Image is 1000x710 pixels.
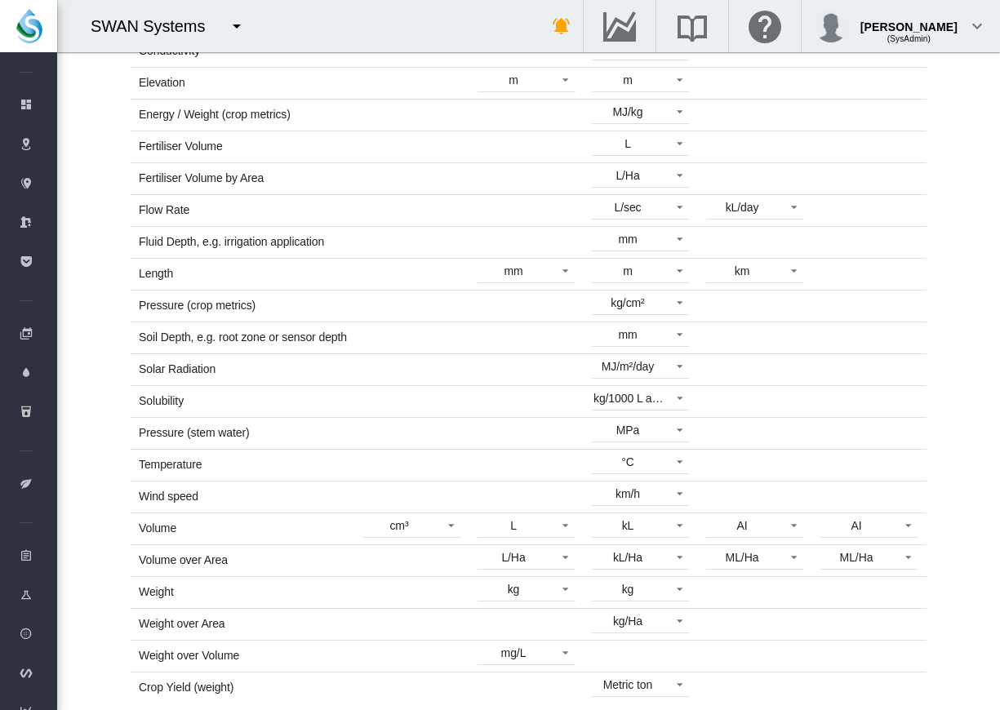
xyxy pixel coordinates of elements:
div: ML/Ha [840,551,873,564]
td: Wind speed [131,481,355,513]
div: Metric ton [603,678,652,691]
md-icon: Search the knowledge base [673,16,712,36]
div: kg/cm² [611,296,644,309]
div: L/Ha [616,169,639,182]
button: icon-menu-down [220,10,253,42]
div: MJ/m²/day [602,360,654,373]
div: mm [618,328,637,341]
td: Flow Rate [131,194,355,226]
div: mm [504,264,522,277]
span: (SysAdmin) [887,34,931,43]
td: Energy / Weight (crop metrics) [131,99,355,131]
div: L [624,137,631,150]
md-icon: Click here for help [745,16,784,36]
div: kL/Ha [613,551,642,564]
div: kL [622,519,634,532]
div: ML/Ha [726,551,759,564]
md-icon: icon-chevron-down [967,16,987,36]
td: Weight [131,576,355,608]
div: kg/1000 L at 15°C [593,392,683,405]
td: Fluid Depth, e.g. irrigation application [131,226,355,258]
img: profile.jpg [815,10,847,42]
td: Volume over Area [131,544,355,576]
div: kg/Ha [613,615,642,628]
div: MJ/kg [613,105,643,118]
td: Volume [131,513,355,544]
div: AI [851,519,861,532]
div: [PERSON_NAME] [860,12,958,29]
td: Pressure (stem water) [131,417,355,449]
td: Fertiliser Volume [131,131,355,162]
div: kg [508,583,520,596]
div: MPa [616,424,640,437]
md-icon: Go to the Data Hub [600,16,639,36]
div: °C [621,455,634,468]
button: icon-bell-ring [545,10,578,42]
div: kL/day [726,201,759,214]
div: km/h [616,487,640,500]
td: Elevation [131,67,355,99]
div: SWAN Systems [91,15,220,38]
td: Temperature [131,449,355,481]
td: Weight over Volume [131,640,355,672]
td: Crop Yield (weight) [131,672,355,703]
div: km [735,264,749,277]
td: Solar Radiation [131,353,355,385]
div: m [623,264,633,277]
md-icon: icon-bell-ring [552,16,571,36]
td: Fertiliser Volume by Area [131,162,355,194]
div: m [623,73,633,87]
td: Weight over Area [131,608,355,640]
div: cm³ [389,519,408,532]
div: AI [736,519,747,532]
td: Soil Depth, e.g. root zone or sensor depth [131,322,355,353]
div: L/sec [615,201,642,214]
div: L/Ha [501,551,525,564]
div: mg/L [501,646,527,659]
div: mm [618,233,637,246]
div: L [510,519,517,532]
td: Pressure (crop metrics) [131,290,355,322]
md-icon: icon-menu-down [227,16,247,36]
div: kg [622,583,634,596]
div: m [509,73,518,87]
td: Length [131,258,355,290]
td: Solubility [131,385,355,417]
